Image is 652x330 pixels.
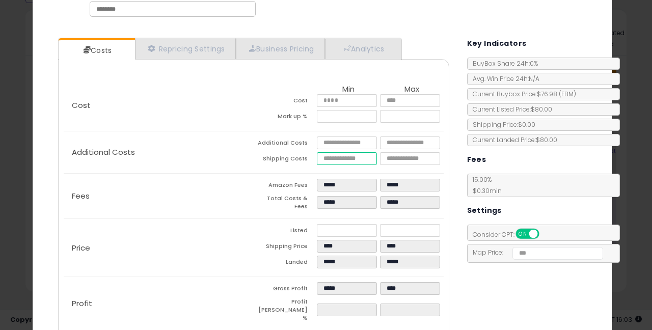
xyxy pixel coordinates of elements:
h5: Fees [467,153,486,166]
td: Amazon Fees [254,179,317,195]
td: Gross Profit [254,282,317,298]
p: Cost [64,101,254,109]
span: Current Landed Price: $80.00 [468,135,557,144]
p: Additional Costs [64,148,254,156]
h5: Key Indicators [467,37,527,50]
span: Avg. Win Price 24h: N/A [468,74,539,83]
td: Additional Costs [254,136,317,152]
th: Min [317,85,380,94]
span: ON [517,230,529,238]
th: Max [380,85,443,94]
span: Consider CPT: [468,230,553,239]
span: BuyBox Share 24h: 0% [468,59,538,68]
span: Current Listed Price: $80.00 [468,105,552,114]
span: $0.30 min [468,186,502,195]
span: OFF [537,230,554,238]
span: Map Price: [468,248,604,257]
span: $76.98 [537,90,576,98]
h5: Settings [467,204,502,217]
a: Business Pricing [236,38,325,59]
td: Profit [PERSON_NAME] % [254,298,317,325]
td: Landed [254,256,317,271]
td: Total Costs & Fees [254,195,317,213]
td: Shipping Costs [254,152,317,168]
span: Current Buybox Price: [468,90,576,98]
span: ( FBM ) [559,90,576,98]
p: Price [64,244,254,252]
p: Profit [64,299,254,308]
span: 15.00 % [468,175,502,195]
a: Costs [59,40,134,61]
td: Mark up % [254,110,317,126]
span: Shipping Price: $0.00 [468,120,535,129]
a: Analytics [325,38,400,59]
td: Listed [254,224,317,240]
a: Repricing Settings [135,38,236,59]
p: Fees [64,192,254,200]
td: Cost [254,94,317,110]
td: Shipping Price [254,240,317,256]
